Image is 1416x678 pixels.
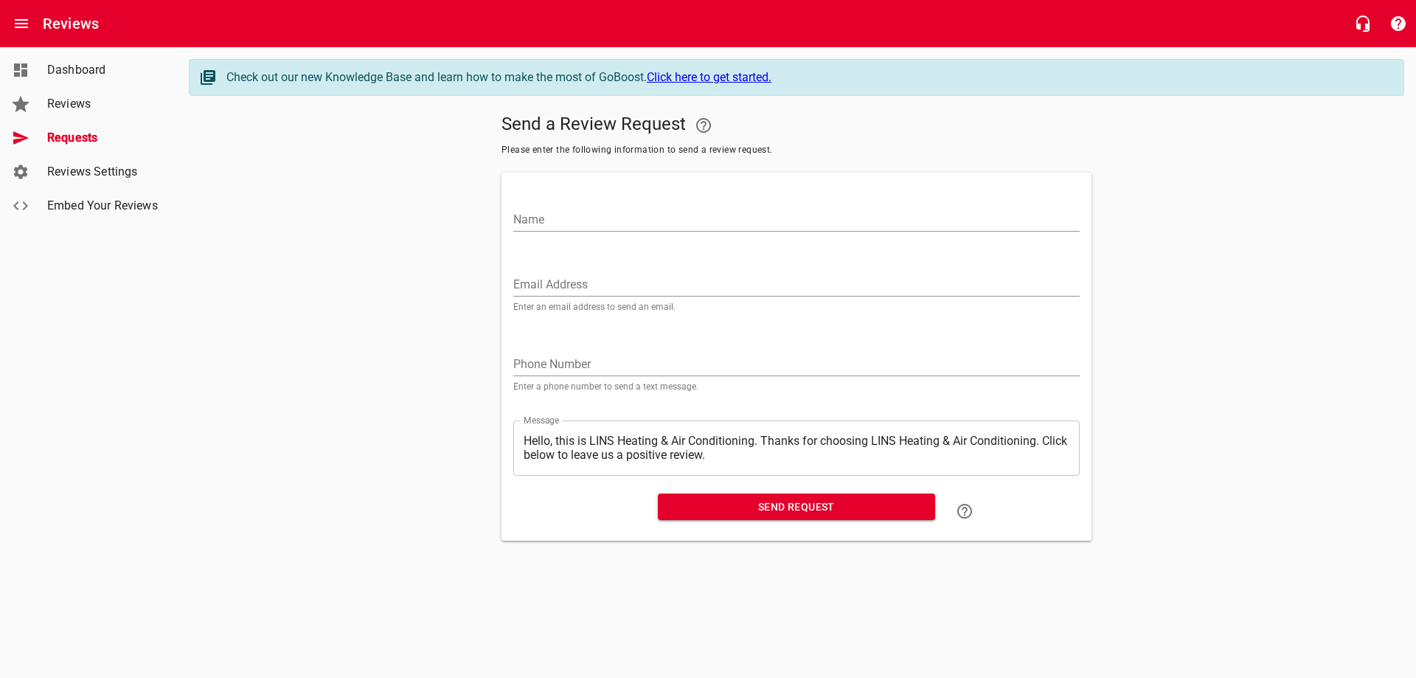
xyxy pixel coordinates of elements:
span: Dashboard [47,61,159,79]
a: Click here to get started. [647,70,771,84]
h5: Send a Review Request [502,108,1091,143]
textarea: Hello, this is LINS Heating & Air Conditioning. Thanks for choosing LINS Heating & Air Conditioni... [524,434,1069,462]
button: Live Chat [1345,6,1381,41]
p: Enter an email address to send an email. [513,302,1080,311]
span: Send Request [670,498,923,516]
span: Requests [47,129,159,147]
button: Open drawer [4,6,39,41]
a: Learn how to "Send a Review Request" [947,494,982,529]
span: Reviews [47,95,159,113]
span: Embed Your Reviews [47,197,159,215]
span: Please enter the following information to send a review request. [502,143,1091,158]
p: Enter a phone number to send a text message. [513,382,1080,391]
button: Support Portal [1381,6,1416,41]
h6: Reviews [43,12,99,35]
a: Your Google or Facebook account must be connected to "Send a Review Request" [686,108,721,143]
span: Reviews Settings [47,163,159,181]
button: Send Request [658,494,935,521]
div: Check out our new Knowledge Base and learn how to make the most of GoBoost. [226,69,1389,86]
